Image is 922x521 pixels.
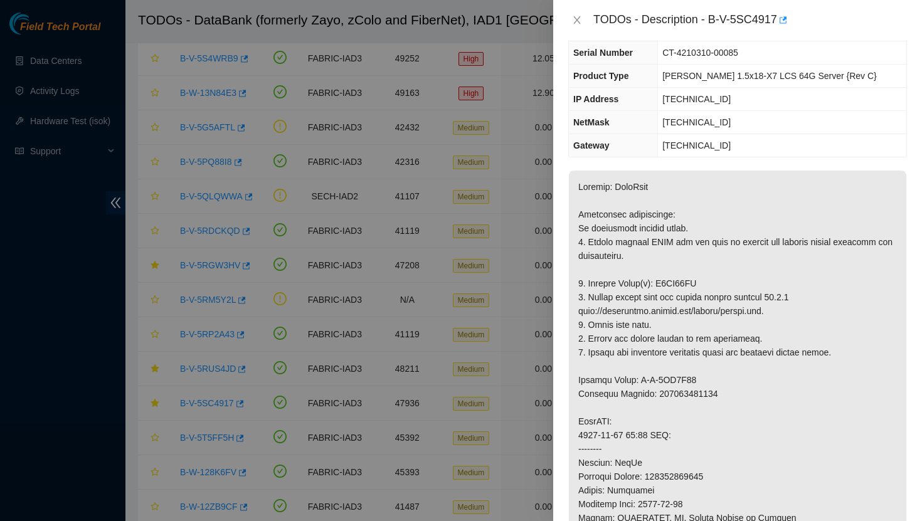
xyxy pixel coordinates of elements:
span: close [572,15,582,25]
span: [TECHNICAL_ID] [662,94,731,104]
span: [TECHNICAL_ID] [662,140,731,150]
button: Close [568,14,586,26]
span: IP Address [573,94,618,104]
span: CT-4210310-00085 [662,48,738,58]
span: Serial Number [573,48,633,58]
span: NetMask [573,117,610,127]
span: Gateway [573,140,610,150]
span: Product Type [573,71,628,81]
span: [PERSON_NAME] 1.5x18-X7 LCS 64G Server {Rev C} [662,71,877,81]
span: [TECHNICAL_ID] [662,117,731,127]
div: TODOs - Description - B-V-5SC4917 [593,10,907,30]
